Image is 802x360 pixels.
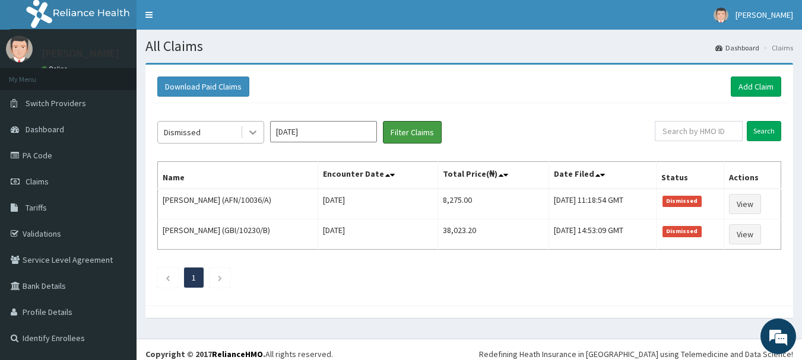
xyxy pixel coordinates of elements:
[657,162,724,189] th: Status
[26,176,49,187] span: Claims
[736,9,793,20] span: [PERSON_NAME]
[157,77,249,97] button: Download Paid Claims
[662,226,702,237] span: Dismissed
[655,121,743,141] input: Search by HMO ID
[42,48,119,59] p: [PERSON_NAME]
[26,124,64,135] span: Dashboard
[195,6,223,34] div: Minimize live chat window
[145,39,793,54] h1: All Claims
[212,349,263,359] a: RelianceHMO
[662,196,702,206] span: Dismissed
[22,59,48,89] img: d_794563401_company_1708531726252_794563401
[438,219,549,250] td: 38,023.20
[158,219,318,250] td: [PERSON_NAME] (GBI/10230/B)
[69,106,164,225] span: We're online!
[318,219,438,250] td: [DATE]
[145,349,265,359] strong: Copyright © 2017 .
[158,162,318,189] th: Name
[714,8,728,23] img: User Image
[438,189,549,219] td: 8,275.00
[6,36,33,62] img: User Image
[549,162,657,189] th: Date Filed
[731,77,781,97] a: Add Claim
[42,65,70,73] a: Online
[26,202,47,213] span: Tariffs
[158,189,318,219] td: [PERSON_NAME] (AFN/10036/A)
[760,43,793,53] li: Claims
[479,348,793,360] div: Redefining Heath Insurance in [GEOGRAPHIC_DATA] using Telemedicine and Data Science!
[318,162,438,189] th: Encounter Date
[729,194,761,214] a: View
[26,98,86,109] span: Switch Providers
[318,189,438,219] td: [DATE]
[724,162,781,189] th: Actions
[747,121,781,141] input: Search
[164,126,201,138] div: Dismissed
[270,121,377,142] input: Select Month and Year
[165,272,170,283] a: Previous page
[6,237,226,278] textarea: Type your message and hit 'Enter'
[549,219,657,250] td: [DATE] 14:53:09 GMT
[62,66,199,82] div: Chat with us now
[217,272,223,283] a: Next page
[383,121,442,144] button: Filter Claims
[438,162,549,189] th: Total Price(₦)
[549,189,657,219] td: [DATE] 11:18:54 GMT
[715,43,759,53] a: Dashboard
[192,272,196,283] a: Page 1 is your current page
[729,224,761,244] a: View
